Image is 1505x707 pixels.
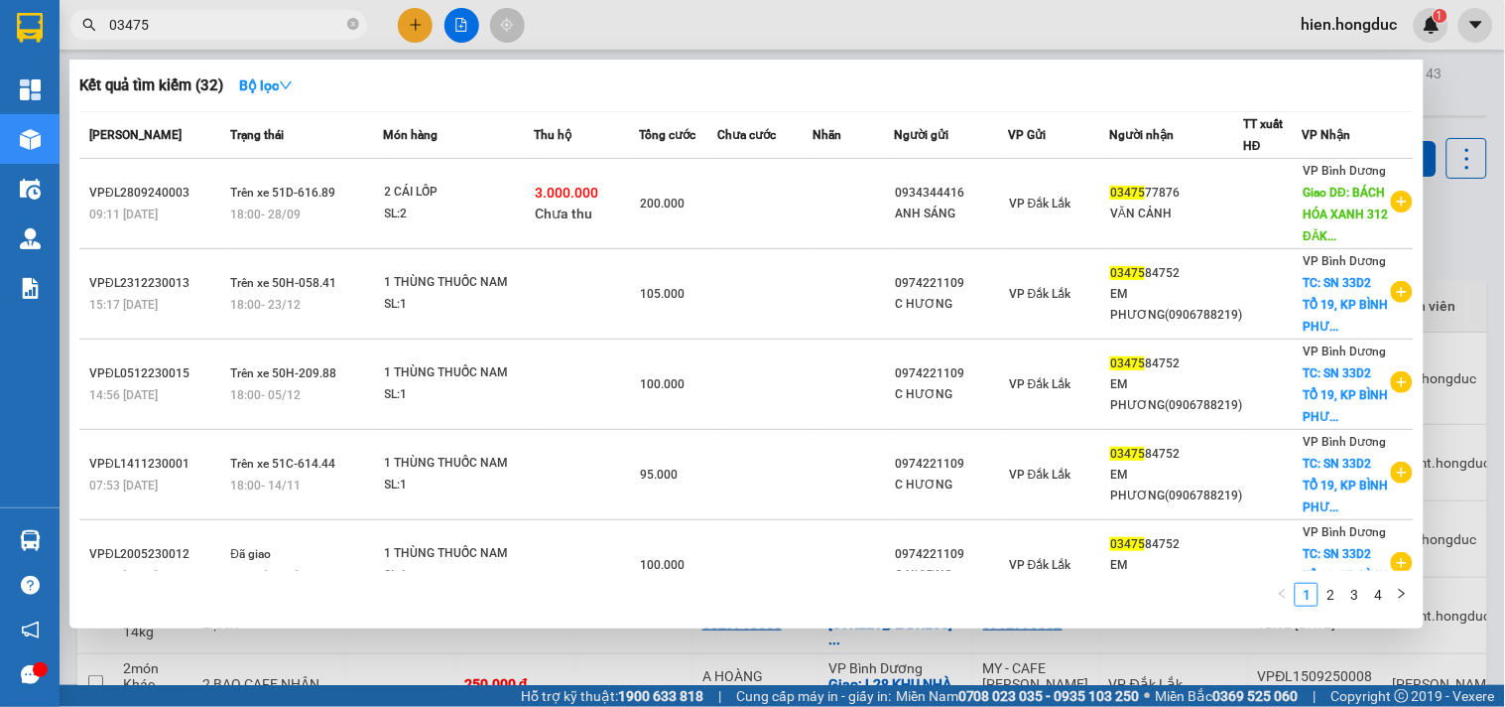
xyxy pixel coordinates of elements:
[89,298,158,312] span: 15:17 [DATE]
[17,13,43,43] img: logo-vxr
[1304,525,1387,539] span: VP Bình Dương
[1304,435,1387,449] span: VP Bình Dương
[1110,204,1242,224] div: VĂN CẢNH
[1008,128,1046,142] span: VP Gửi
[385,272,534,294] div: 1 THÙNG THUỐC NAM
[1243,117,1283,153] span: TT xuất HĐ
[385,384,534,406] div: SL: 1
[89,183,224,204] div: VPĐL2809240003
[21,621,40,639] span: notification
[20,278,41,299] img: solution-icon
[1009,287,1071,301] span: VP Đắk Lắk
[1318,583,1342,607] li: 2
[279,78,293,92] span: down
[230,547,271,561] span: Đã giao
[385,543,534,565] div: 1 THÙNG THUỐC NAM
[1304,254,1387,268] span: VP Bình Dương
[1110,183,1242,204] div: 77876
[895,454,1007,475] div: 0974221109
[385,294,534,316] div: SL: 1
[385,565,534,587] div: SL: 1
[1110,353,1242,374] div: 84752
[895,475,1007,495] div: C HƯƠNG
[894,128,948,142] span: Người gửi
[89,569,158,583] span: 14:11 [DATE]
[1271,583,1295,607] button: left
[895,565,1007,586] div: C HƯƠNG
[239,77,293,93] strong: Bộ lọc
[640,287,685,301] span: 105.000
[230,128,284,142] span: Trạng thái
[1295,583,1318,607] li: 1
[230,186,335,200] span: Trên xe 51D-616.89
[89,208,158,221] span: 09:11 [DATE]
[170,103,196,124] span: TC:
[1391,552,1413,574] span: plus-circle
[230,457,335,471] span: Trên xe 51C-614.44
[20,530,41,551] img: warehouse-icon
[170,65,457,92] div: 0903992885
[82,18,96,32] span: search
[1110,537,1145,551] span: 03475
[170,19,217,40] span: Nhận:
[20,129,41,150] img: warehouse-icon
[79,75,223,96] h3: Kết quả tìm kiếm ( 32 )
[1110,555,1242,597] div: EM PHƯƠNG(0906788219)
[347,18,359,30] span: close-circle
[1304,186,1389,243] span: Giao DĐ: BÁCH HÓA XANH 312 ĐĂK...
[1304,164,1387,178] span: VP Bình Dương
[1304,276,1389,334] span: TC: SN 33D2 TỔ 19, KP BÌNH PHƯ...
[1009,558,1071,572] span: VP Đắk Lắk
[895,273,1007,294] div: 0974221109
[89,388,158,402] span: 14:56 [DATE]
[895,204,1007,224] div: ANH SÁNG
[1110,534,1242,555] div: 84752
[1396,588,1408,600] span: right
[384,128,439,142] span: Món hàng
[1391,281,1413,303] span: plus-circle
[1303,128,1351,142] span: VP Nhận
[895,544,1007,565] div: 0974221109
[89,454,224,475] div: VPĐL1411230001
[347,16,359,35] span: close-circle
[1009,468,1071,482] span: VP Đắk Lắk
[89,544,224,565] div: VPĐL2005230012
[223,70,309,101] button: Bộ lọcdown
[230,276,336,290] span: Trên xe 50H-058.41
[1110,263,1242,284] div: 84752
[21,665,40,684] span: message
[1110,266,1145,280] span: 03475
[1390,583,1414,607] button: right
[170,17,457,41] div: VP Bình Dương
[536,185,599,201] span: 3.000.000
[20,179,41,200] img: warehouse-icon
[230,569,299,583] span: 08:15 [DATE]
[230,479,301,493] span: 18:00 - 14/11
[1110,447,1145,461] span: 03475
[895,384,1007,405] div: C HƯƠNG
[1367,584,1389,606] a: 4
[385,204,534,225] div: SL: 2
[895,294,1007,315] div: C HƯƠNG
[640,468,678,482] span: 95.000
[17,17,156,65] div: VP Đắk Lắk
[109,14,343,36] input: Tìm tên, số ĐT hoặc mã đơn
[1391,371,1413,393] span: plus-circle
[1304,547,1389,605] span: TC: SN 33D2 TỔ 19, KP BÌNH PHƯ...
[1304,366,1389,424] span: TC: SN 33D2 TỔ 19, KP BÌNH PHƯ...
[230,298,301,312] span: 18:00 - 23/12
[170,92,457,162] span: 17F Lê trực - P7 - [GEOGRAPHIC_DATA]
[1304,345,1387,358] span: VP Bình Dương
[21,576,40,595] span: question-circle
[385,453,534,475] div: 1 THÙNG THUỐC NAM
[89,363,224,384] div: VPĐL0512230015
[385,362,534,384] div: 1 THÙNG THUỐC NAM
[1110,356,1145,370] span: 03475
[895,183,1007,204] div: 0934344416
[895,363,1007,384] div: 0974221109
[230,366,336,380] span: Trên xe 50H-209.88
[535,128,572,142] span: Thu hộ
[170,41,457,65] div: Chị Chi
[1296,584,1317,606] a: 1
[639,128,695,142] span: Tổng cước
